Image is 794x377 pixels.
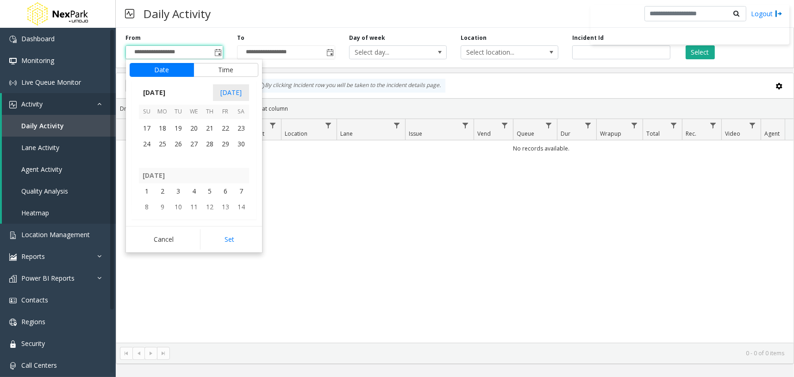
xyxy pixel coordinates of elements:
span: Queue [517,130,534,138]
button: Select [686,45,715,59]
th: Su [139,105,155,119]
label: From [125,34,141,42]
th: Th [202,105,218,119]
span: Toggle popup [213,46,223,59]
a: Lot Filter Menu [267,119,279,132]
span: 28 [202,136,218,152]
span: Toggle popup [325,46,335,59]
span: 7 [233,183,249,199]
label: Location [461,34,487,42]
img: 'icon' [9,36,17,43]
span: 13 [218,199,233,215]
th: [DATE] [139,168,249,183]
a: Lane Filter Menu [391,119,403,132]
th: Mo [155,105,170,119]
span: Power BI Reports [21,274,75,283]
a: Queue Filter Menu [543,119,555,132]
span: Daily Activity [21,121,64,130]
span: 18 [186,215,202,231]
img: 'icon' [9,275,17,283]
td: Sunday, October 1, 2023 [139,183,155,199]
img: 'icon' [9,362,17,370]
td: Wednesday, October 18, 2023 [186,215,202,231]
td: Wednesday, October 11, 2023 [186,199,202,215]
span: 29 [218,136,233,152]
td: Sunday, September 24, 2023 [139,136,155,152]
span: Location Management [21,230,90,239]
span: Dur [561,130,570,138]
td: Thursday, October 5, 2023 [202,183,218,199]
a: Lane Activity [2,137,116,158]
td: Saturday, October 14, 2023 [233,199,249,215]
span: 27 [186,136,202,152]
div: Data table [116,119,794,343]
span: 5 [202,183,218,199]
img: pageIcon [125,2,134,25]
td: Monday, September 25, 2023 [155,136,170,152]
td: Tuesday, September 26, 2023 [170,136,186,152]
button: Set [200,229,258,250]
span: 16 [155,215,170,231]
span: Live Queue Monitor [21,78,81,87]
td: Friday, September 22, 2023 [218,120,233,136]
a: Rec. Filter Menu [707,119,719,132]
span: 11 [186,199,202,215]
span: Contacts [21,295,48,304]
a: Quality Analysis [2,180,116,202]
div: By clicking Incident row you will be taken to the incident details page. [253,79,445,93]
span: Reports [21,252,45,261]
span: 12 [202,199,218,215]
span: Total [646,130,660,138]
img: 'icon' [9,57,17,65]
span: Call Centers [21,361,57,370]
span: Regions [21,317,45,326]
span: Security [21,339,45,348]
span: 10 [170,199,186,215]
td: Wednesday, September 27, 2023 [186,136,202,152]
td: Monday, October 2, 2023 [155,183,170,199]
span: 23 [233,120,249,136]
td: Friday, September 29, 2023 [218,136,233,152]
span: 19 [170,120,186,136]
td: Monday, October 9, 2023 [155,199,170,215]
img: 'icon' [9,232,17,239]
h3: Daily Activity [139,2,215,25]
span: 20 [218,215,233,231]
td: Thursday, September 28, 2023 [202,136,218,152]
span: 3 [170,183,186,199]
img: 'icon' [9,340,17,348]
img: 'icon' [9,101,17,108]
td: Tuesday, October 10, 2023 [170,199,186,215]
td: Tuesday, October 17, 2023 [170,215,186,231]
button: Time tab [194,63,258,77]
a: Dur Filter Menu [582,119,594,132]
img: 'icon' [9,253,17,261]
span: Select location... [461,46,538,59]
span: 1 [139,183,155,199]
td: Wednesday, September 20, 2023 [186,120,202,136]
span: 9 [155,199,170,215]
span: Heatmap [21,208,49,217]
span: 30 [233,136,249,152]
span: Dashboard [21,34,55,43]
th: Fr [218,105,233,119]
td: Saturday, October 7, 2023 [233,183,249,199]
span: Video [725,130,740,138]
td: Saturday, October 21, 2023 [233,215,249,231]
span: 25 [155,136,170,152]
span: 4 [186,183,202,199]
label: To [237,34,244,42]
span: 8 [139,199,155,215]
th: Tu [170,105,186,119]
span: [DATE] [213,84,249,101]
div: Drag a column header and drop it here to group by that column [116,101,794,117]
span: [DATE] [139,86,169,100]
a: Total Filter Menu [668,119,680,132]
td: Wednesday, October 4, 2023 [186,183,202,199]
td: Tuesday, October 3, 2023 [170,183,186,199]
span: 22 [218,120,233,136]
span: 6 [218,183,233,199]
a: Heatmap [2,202,116,224]
a: Wrapup Filter Menu [628,119,641,132]
td: Friday, October 20, 2023 [218,215,233,231]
